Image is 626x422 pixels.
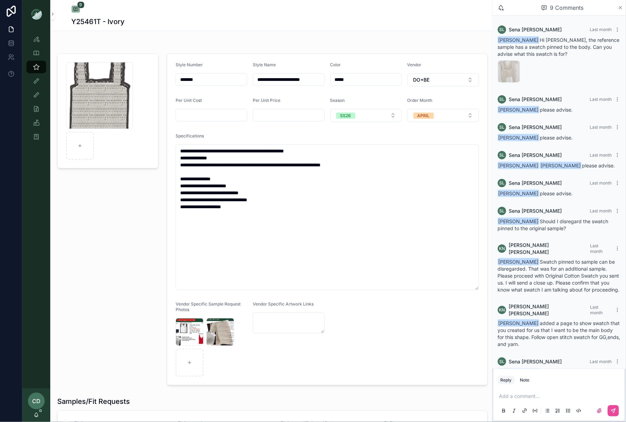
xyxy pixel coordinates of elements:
span: please advise. [498,190,573,196]
span: Last month [590,152,612,158]
span: SL [500,97,505,102]
span: [PERSON_NAME] [498,319,539,327]
img: App logo [31,8,42,20]
span: Last month [590,359,612,364]
span: DO+BE [413,76,430,83]
span: Last month [590,180,612,186]
span: SL [500,359,505,364]
span: Style Number [176,62,203,67]
span: please advise. [498,107,573,113]
span: SL [500,180,505,186]
span: 9 Comments [550,3,584,12]
span: SL [500,208,505,214]
div: scrollable content [22,28,50,152]
span: [PERSON_NAME] [498,162,539,169]
span: Last month [590,304,603,315]
button: Select Button [407,109,479,122]
span: Specifications [176,133,204,138]
span: [PERSON_NAME] [498,368,539,376]
span: please advise. [498,163,615,168]
button: 9 [72,6,80,14]
span: SL [500,152,505,158]
span: [PERSON_NAME] [PERSON_NAME] [509,242,590,256]
span: Vendor [407,62,422,67]
span: CD [32,397,40,405]
span: Per Unit Price [253,98,280,103]
button: Select Button [330,109,402,122]
span: [PERSON_NAME] [498,190,539,197]
span: [PERSON_NAME] [498,258,539,265]
span: Sena [PERSON_NAME] [509,124,562,131]
span: [PERSON_NAME] [498,218,539,225]
span: Style Name [253,62,276,67]
span: Last month [590,97,612,102]
span: Vendor Specific Sample Request Photos [176,301,241,312]
span: Vendor Specific Artwork Links [253,301,314,307]
span: Last month [590,208,612,213]
span: [PERSON_NAME] [540,162,582,169]
span: Color [330,62,341,67]
span: Order Month [407,98,433,103]
span: KN [499,307,505,313]
span: Swatch pinned to sample can be disregarded. That was for an additional sample. Please proceed wit... [498,259,620,293]
button: Note [517,376,532,384]
span: please advise. [498,135,573,141]
h1: Y25461T - Ivory [72,17,125,27]
span: Last month [590,27,612,32]
span: Sena [PERSON_NAME] [509,208,562,214]
span: added a page to show swatch that you created for us that I want to be the main body for this shap... [498,320,620,347]
div: SS26 [340,113,351,119]
span: Sena [PERSON_NAME] [509,358,562,365]
span: KN [499,246,505,251]
span: Sena [PERSON_NAME] [509,152,562,159]
span: Sena [PERSON_NAME] [509,26,562,33]
button: Reply [498,376,515,384]
span: [PERSON_NAME] [PERSON_NAME] [509,303,590,317]
button: Select Button [407,73,479,86]
span: SL [500,27,505,32]
div: APRIL [418,113,430,119]
span: [PERSON_NAME] [498,36,539,44]
div: Note [520,377,530,383]
span: Season [330,98,345,103]
span: Sena [PERSON_NAME] [509,180,562,187]
span: Should I disregard the swatch pinned to the original sample? [498,218,609,231]
span: [PERSON_NAME] [498,134,539,141]
span: Per Unit Cost [176,98,202,103]
span: 9 [77,1,84,8]
span: SL [500,125,505,130]
span: Last month [590,243,603,254]
h1: Samples/Fit Requests [57,397,130,406]
span: Sena [PERSON_NAME] [509,96,562,103]
span: [PERSON_NAME] [498,106,539,113]
span: Hi [PERSON_NAME], the reference sample has a swatch pinned to the body. Can you advise what this ... [498,37,620,57]
span: Last month [590,125,612,130]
